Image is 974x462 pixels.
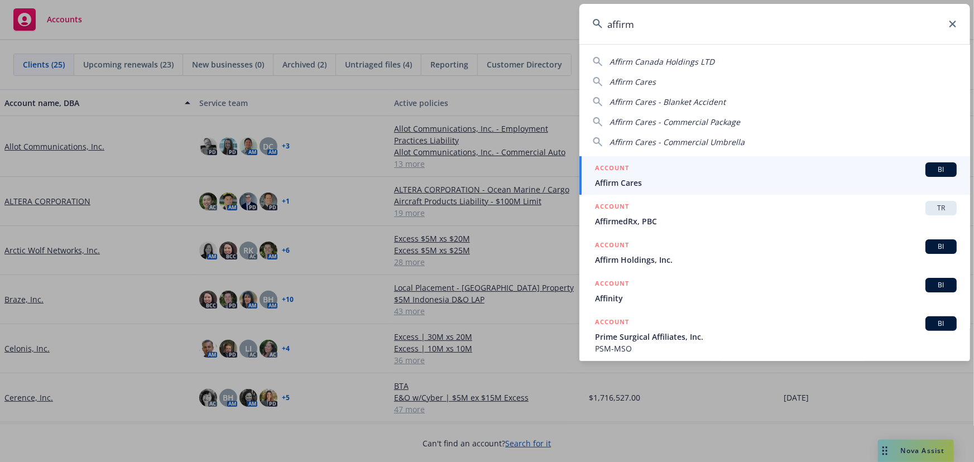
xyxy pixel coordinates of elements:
[595,278,629,291] h5: ACCOUNT
[579,272,970,310] a: ACCOUNTBIAffinity
[930,319,952,329] span: BI
[595,201,629,214] h5: ACCOUNT
[610,137,745,147] span: Affirm Cares - Commercial Umbrella
[595,331,957,343] span: Prime Surgical Affiliates, Inc.
[930,242,952,252] span: BI
[579,4,970,44] input: Search...
[930,165,952,175] span: BI
[610,97,726,107] span: Affirm Cares - Blanket Accident
[595,343,957,354] span: PSM-MSO
[595,162,629,176] h5: ACCOUNT
[579,156,970,195] a: ACCOUNTBIAffirm Cares
[595,316,629,330] h5: ACCOUNT
[595,254,957,266] span: Affirm Holdings, Inc.
[595,177,957,189] span: Affirm Cares
[595,215,957,227] span: AffirmedRx, PBC
[610,76,656,87] span: Affirm Cares
[579,233,970,272] a: ACCOUNTBIAffirm Holdings, Inc.
[579,195,970,233] a: ACCOUNTTRAffirmedRx, PBC
[595,292,957,304] span: Affinity
[930,280,952,290] span: BI
[579,310,970,360] a: ACCOUNTBIPrime Surgical Affiliates, Inc.PSM-MSO
[930,203,952,213] span: TR
[610,117,740,127] span: Affirm Cares - Commercial Package
[595,239,629,253] h5: ACCOUNT
[610,56,714,67] span: Affirm Canada Holdings LTD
